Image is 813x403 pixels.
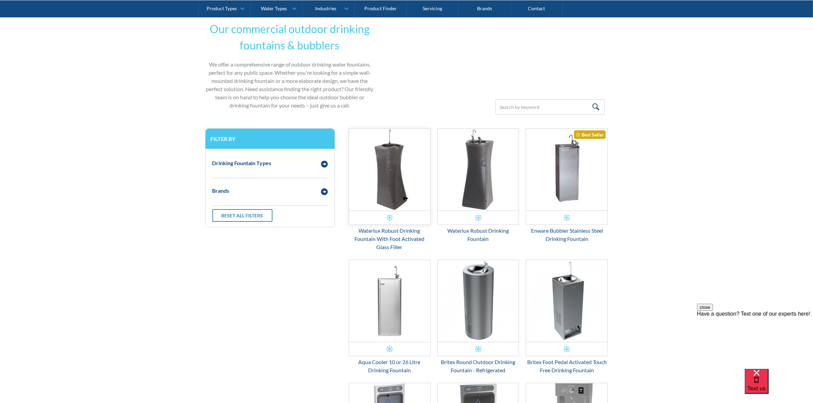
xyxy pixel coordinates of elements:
div: Britex Foot Pedal Activated Touch Free Drinking Fountain [526,358,608,374]
a: Aqua Cooler 10 or 26 Litre Drinking FountainAqua Cooler 10 or 26 Litre Drinking Fountain [349,260,431,374]
img: Britex Round Outdoor Drinking Fountain - Refrigerated [438,260,519,342]
a: Waterlux Robust Drinking FountainWaterlux Robust Drinking Fountain [437,128,519,243]
div: Best Seller [574,130,606,139]
a: Britex Round Outdoor Drinking Fountain - Refrigerated Britex Round Outdoor Drinking Fountain - Re... [437,260,519,374]
img: Waterlux Robust Drinking Fountain With Foot Activated Glass Filler [349,129,430,211]
img: Enware Bubbler Stainless Steel Drinking Fountain [526,129,607,211]
a: Enware Bubbler Stainless Steel Drinking FountainBest SellerEnware Bubbler Stainless Steel Drinkin... [526,128,608,243]
a: Britex Foot Pedal Activated Touch Free Drinking FountainBritex Foot Pedal Activated Touch Free Dr... [526,260,608,374]
div: Britex Round Outdoor Drinking Fountain - Refrigerated [437,358,519,374]
div: Industries [315,5,336,11]
a: Waterlux Robust Drinking Fountain With Foot Activated Glass FillerWaterlux Robust Drinking Founta... [349,128,431,251]
h3: Filter by [211,135,330,142]
div: Enware Bubbler Stainless Steel Drinking Fountain [526,227,608,243]
div: Waterlux Robust Drinking Fountain With Foot Activated Glass Filler [349,227,431,251]
a: Reset all filters [212,209,272,222]
div: Drinking Fountain Types [212,159,271,167]
iframe: podium webchat widget prompt [697,304,813,377]
iframe: podium webchat widget bubble [745,369,813,403]
div: Aqua Cooler 10 or 26 Litre Drinking Fountain [349,358,431,374]
img: Britex Foot Pedal Activated Touch Free Drinking Fountain [526,260,607,342]
div: Product Types [207,5,237,11]
img: Waterlux Robust Drinking Fountain [438,129,519,211]
div: Waterlux Robust Drinking Fountain [437,227,519,243]
div: Brands [212,187,229,195]
input: Search by keyword [495,99,605,115]
p: We offer a comprehensive range of outdoor drinking water fountains, perfect for any public space.... [205,60,375,110]
div: Water Types [261,5,287,11]
h2: Our commercial outdoor drinking fountains & bubblers [205,21,375,54]
img: Aqua Cooler 10 or 26 Litre Drinking Fountain [349,260,430,342]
